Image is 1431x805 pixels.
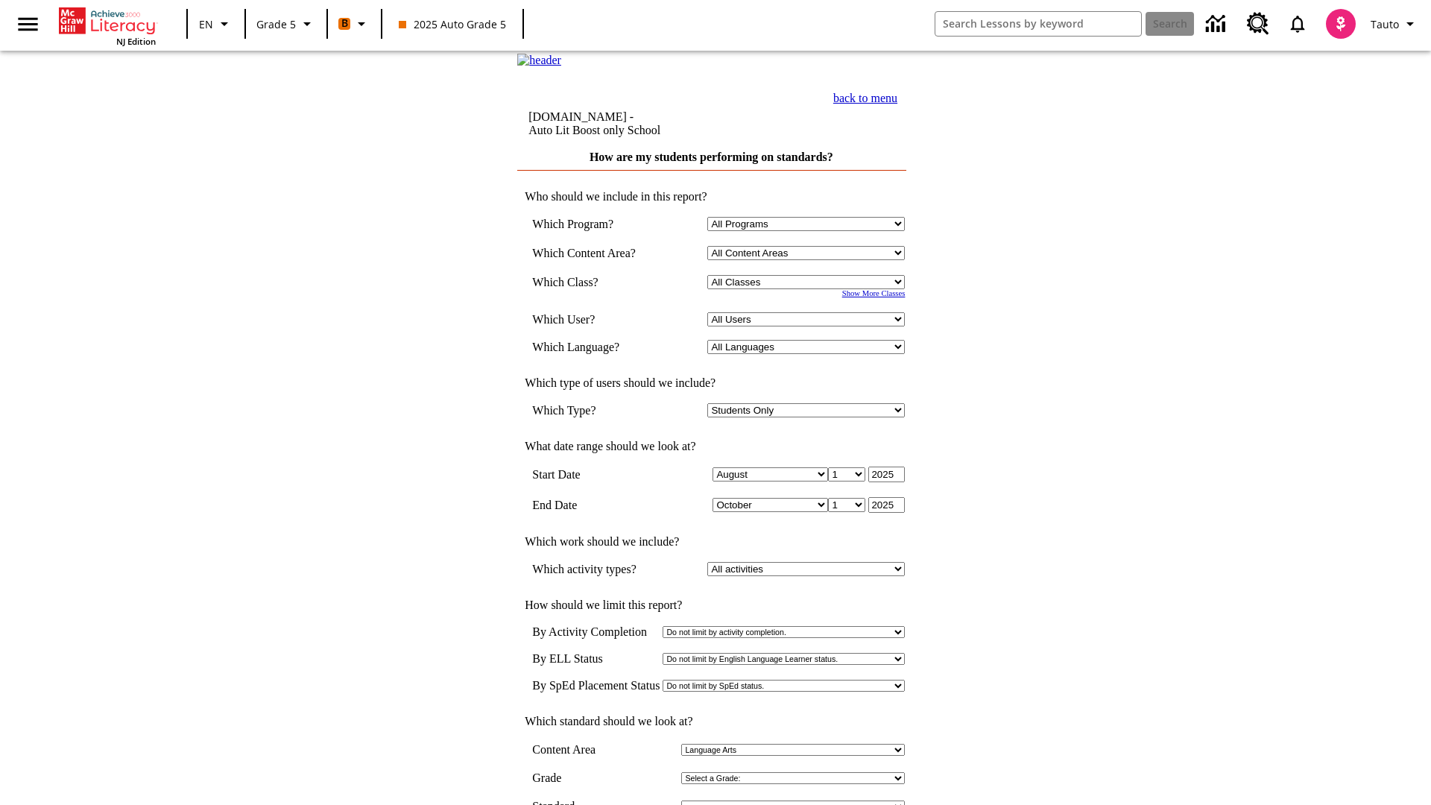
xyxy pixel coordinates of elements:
[532,743,614,757] td: Content Area
[935,12,1141,36] input: search field
[6,2,50,46] button: Open side menu
[517,715,905,728] td: Which standard should we look at?
[532,625,660,639] td: By Activity Completion
[1371,16,1399,32] span: Tauto
[1326,9,1356,39] img: avatar image
[532,312,657,326] td: Which User?
[399,16,506,32] span: 2025 Auto Grade 5
[842,289,906,297] a: Show More Classes
[532,403,657,417] td: Which Type?
[517,535,905,549] td: Which work should we include?
[532,217,657,231] td: Which Program?
[528,110,756,137] td: [DOMAIN_NAME] -
[59,4,156,47] div: Home
[332,10,376,37] button: Boost Class color is orange. Change class color
[517,440,905,453] td: What date range should we look at?
[116,36,156,47] span: NJ Edition
[532,247,636,259] nobr: Which Content Area?
[192,10,240,37] button: Language: EN, Select a language
[532,679,660,692] td: By SpEd Placement Status
[199,16,213,32] span: EN
[532,652,660,666] td: By ELL Status
[590,151,833,163] a: How are my students performing on standards?
[532,467,657,482] td: Start Date
[532,275,657,289] td: Which Class?
[532,340,657,354] td: Which Language?
[1278,4,1317,43] a: Notifications
[517,54,561,67] img: header
[517,599,905,612] td: How should we limit this report?
[532,771,575,785] td: Grade
[1365,10,1425,37] button: Profile/Settings
[256,16,296,32] span: Grade 5
[517,376,905,390] td: Which type of users should we include?
[1317,4,1365,43] button: Select a new avatar
[1197,4,1238,45] a: Data Center
[528,124,660,136] nobr: Auto Lit Boost only School
[517,190,905,203] td: Who should we include in this report?
[833,92,897,104] a: back to menu
[532,562,657,576] td: Which activity types?
[532,497,657,513] td: End Date
[341,14,348,33] span: B
[1238,4,1278,44] a: Resource Center, Will open in new tab
[250,10,322,37] button: Grade: Grade 5, Select a grade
